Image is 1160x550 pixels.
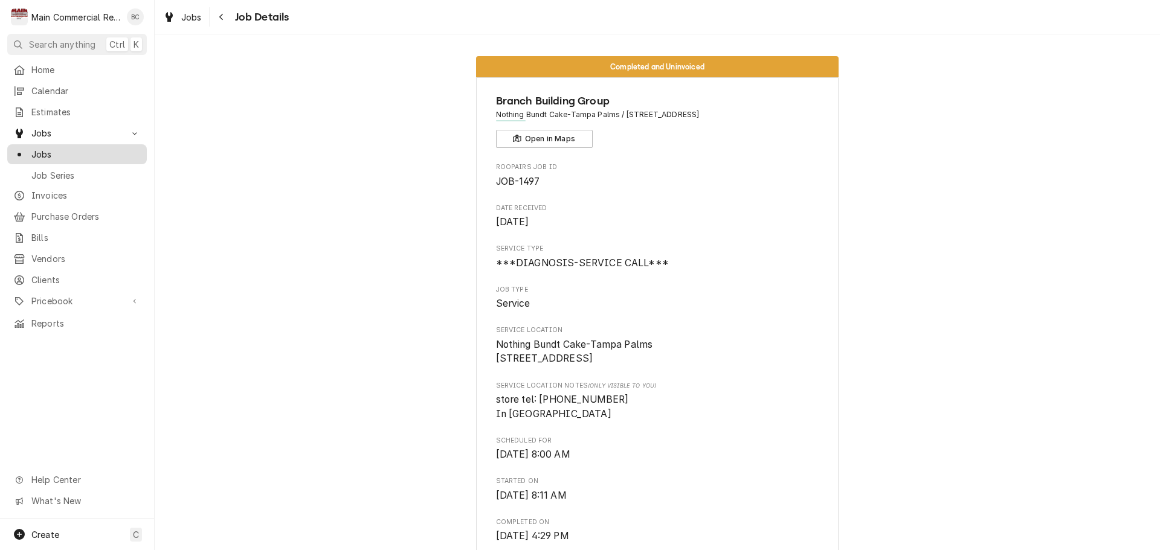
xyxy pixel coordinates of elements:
span: [DATE] 4:29 PM [496,530,569,542]
span: Job Type [496,296,819,311]
span: Date Received [496,215,819,229]
span: Jobs [31,148,141,161]
div: Scheduled For [496,436,819,462]
span: Scheduled For [496,436,819,446]
a: Vendors [7,249,147,269]
span: Completed and Uninvoiced [610,63,704,71]
div: M [11,8,28,25]
span: Help Center [31,473,140,486]
a: Calendar [7,81,147,101]
span: Scheduled For [496,447,819,462]
span: C [133,528,139,541]
span: JOB-1497 [496,176,540,187]
span: Purchase Orders [31,210,141,223]
a: Jobs [158,7,207,27]
span: [DATE] 8:11 AM [496,490,567,501]
span: Service [496,298,530,309]
span: Service Location Notes [496,381,819,391]
span: Job Type [496,285,819,295]
span: Job Details [231,9,289,25]
span: Jobs [31,127,123,139]
span: Service Location [496,325,819,335]
span: [DATE] [496,216,529,228]
div: Client Information [496,93,819,148]
div: Service Location [496,325,819,366]
a: Reports [7,313,147,333]
span: Name [496,93,819,109]
span: What's New [31,494,140,507]
a: Estimates [7,102,147,122]
a: Go to What's New [7,491,147,511]
span: Roopairs Job ID [496,174,819,189]
a: Go to Pricebook [7,291,147,311]
span: [object Object] [496,392,819,421]
button: Open in Maps [496,130,593,148]
div: Main Commercial Refrigeration Service's Avatar [11,8,28,25]
div: Bookkeeper Main Commercial's Avatar [127,8,144,25]
div: [object Object] [496,381,819,421]
a: Clients [7,270,147,290]
span: Service Type [496,244,819,254]
span: Date Received [496,203,819,213]
a: Purchase Orders [7,206,147,226]
span: Nothing Bundt Cake-Tampa Palms [STREET_ADDRESS] [496,339,653,365]
button: Search anythingCtrlK [7,34,147,55]
div: Main Commercial Refrigeration Service [31,11,120,24]
button: Navigate back [212,7,231,27]
div: BC [127,8,144,25]
span: Invoices [31,189,141,202]
span: (Only Visible to You) [588,382,656,389]
span: Clients [31,273,141,286]
a: Go to Help Center [7,470,147,490]
span: Started On [496,488,819,503]
div: Status [476,56,839,77]
span: Service Location [496,337,819,366]
a: Jobs [7,144,147,164]
div: Roopairs Job ID [496,162,819,188]
span: Pricebook [31,295,123,307]
div: Started On [496,476,819,502]
span: Address [496,109,819,120]
span: K [134,38,139,51]
a: Invoices [7,185,147,205]
span: Home [31,63,141,76]
span: Bills [31,231,141,244]
span: Job Series [31,169,141,182]
a: Job Series [7,165,147,185]
span: [DATE] 8:00 AM [496,449,570,460]
span: Service Type [496,256,819,270]
span: store tel: [PHONE_NUMBER] In [GEOGRAPHIC_DATA] [496,394,629,420]
span: Vendors [31,252,141,265]
a: Bills [7,228,147,248]
span: Reports [31,317,141,330]
span: Roopairs Job ID [496,162,819,172]
div: Completed On [496,517,819,543]
span: Search anything [29,38,95,51]
span: Calendar [31,85,141,97]
span: Estimates [31,106,141,118]
a: Go to Jobs [7,123,147,143]
div: Job Type [496,285,819,311]
span: Ctrl [109,38,125,51]
span: Started On [496,476,819,486]
div: Service Type [496,244,819,270]
span: Create [31,529,59,540]
span: Jobs [181,11,202,24]
span: Completed On [496,517,819,527]
span: Completed On [496,529,819,543]
a: Home [7,60,147,80]
div: Date Received [496,203,819,229]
